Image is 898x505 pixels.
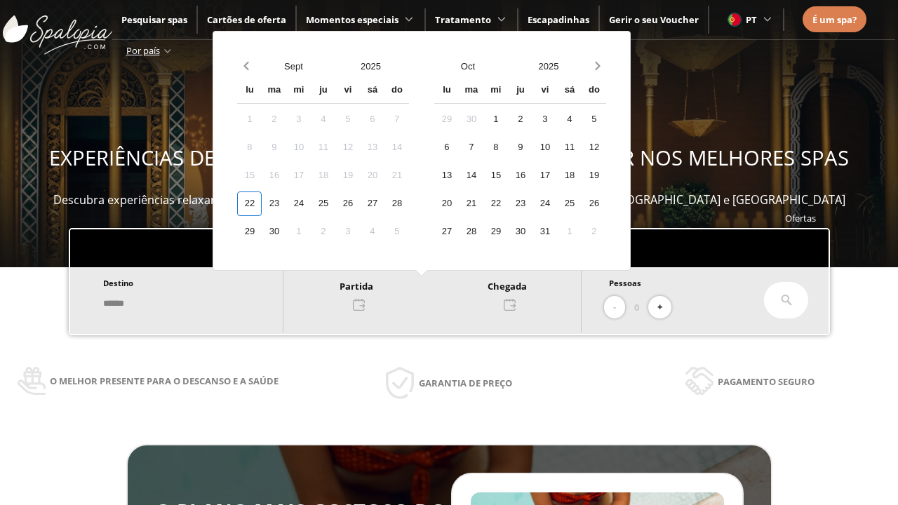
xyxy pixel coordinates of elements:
div: 18 [311,163,335,188]
button: Previous month [237,54,255,79]
div: mi [286,79,311,103]
div: 28 [459,220,483,244]
div: vi [532,79,557,103]
button: Next month [589,54,606,79]
div: ma [459,79,483,103]
div: Calendar wrapper [434,79,606,244]
div: 4 [311,107,335,132]
span: EXPERIÊNCIAS DE BEM-ESTAR PARA OFERECER E APROVEITAR NOS MELHORES SPAS [49,144,849,172]
span: É um spa? [812,13,857,26]
div: 29 [237,220,262,244]
div: ju [508,79,532,103]
div: 25 [311,191,335,216]
span: O melhor presente para o descanso e a saúde [50,373,279,389]
div: 27 [434,220,459,244]
div: 9 [262,135,286,160]
div: lu [237,79,262,103]
div: 8 [483,135,508,160]
div: mi [483,79,508,103]
span: Pessoas [609,278,641,288]
div: 2 [311,220,335,244]
div: 26 [335,191,360,216]
div: 1 [286,220,311,244]
div: 2 [262,107,286,132]
div: 16 [508,163,532,188]
div: 2 [508,107,532,132]
div: 18 [557,163,582,188]
div: 20 [360,163,384,188]
a: É um spa? [812,12,857,27]
div: 29 [483,220,508,244]
span: Destino [103,278,133,288]
div: sá [360,79,384,103]
div: 26 [582,191,606,216]
div: sá [557,79,582,103]
div: 11 [557,135,582,160]
div: 3 [532,107,557,132]
button: Open years overlay [508,54,589,79]
div: 11 [311,135,335,160]
div: 29 [434,107,459,132]
div: 12 [582,135,606,160]
div: lu [434,79,459,103]
div: 14 [459,163,483,188]
a: Escapadinhas [528,13,589,26]
div: 20 [434,191,459,216]
a: Gerir o seu Voucher [609,13,699,26]
div: 19 [335,163,360,188]
div: Calendar days [434,107,606,244]
div: 3 [286,107,311,132]
div: 16 [262,163,286,188]
div: do [384,79,409,103]
div: 24 [532,191,557,216]
button: Open months overlay [427,54,508,79]
span: Garantia de preço [419,375,512,391]
div: 23 [262,191,286,216]
div: 22 [483,191,508,216]
div: vi [335,79,360,103]
button: Open months overlay [255,54,332,79]
a: Ofertas [785,212,816,224]
div: 19 [582,163,606,188]
div: 6 [434,135,459,160]
div: 31 [532,220,557,244]
div: 30 [459,107,483,132]
div: 17 [532,163,557,188]
span: Por país [126,44,160,57]
div: 25 [557,191,582,216]
div: 17 [286,163,311,188]
div: 7 [384,107,409,132]
div: 24 [286,191,311,216]
div: 2 [582,220,606,244]
div: 12 [335,135,360,160]
div: 22 [237,191,262,216]
div: 1 [557,220,582,244]
div: Calendar wrapper [237,79,409,244]
div: 15 [483,163,508,188]
div: 8 [237,135,262,160]
div: 21 [384,163,409,188]
a: Cartões de oferta [207,13,286,26]
div: 21 [459,191,483,216]
div: do [582,79,606,103]
a: Pesquisar spas [121,13,187,26]
div: 27 [360,191,384,216]
div: 7 [459,135,483,160]
img: ImgLogoSpalopia.BvClDcEz.svg [3,1,112,55]
div: 9 [508,135,532,160]
div: 1 [483,107,508,132]
div: 3 [335,220,360,244]
div: 4 [360,220,384,244]
div: 1 [237,107,262,132]
div: 28 [384,191,409,216]
div: 30 [508,220,532,244]
div: 4 [557,107,582,132]
div: 5 [384,220,409,244]
div: ju [311,79,335,103]
div: 14 [384,135,409,160]
button: Open years overlay [332,54,409,79]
